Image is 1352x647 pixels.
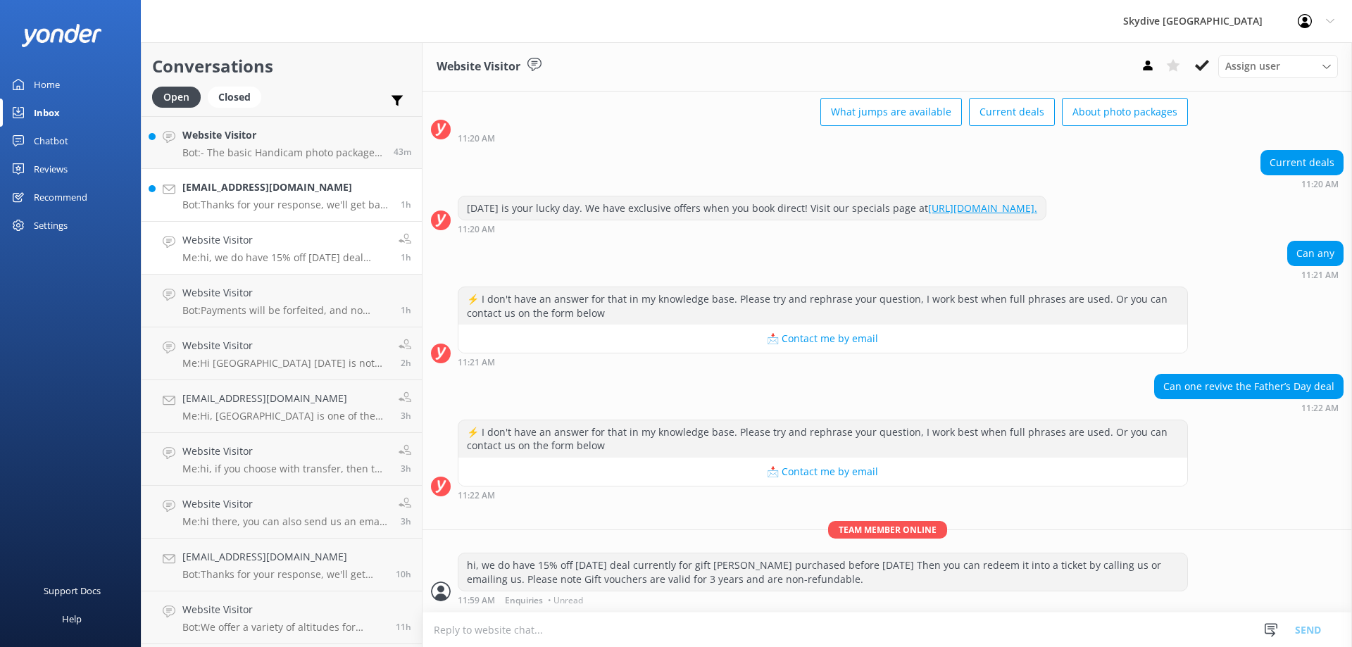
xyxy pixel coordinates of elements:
[458,225,495,234] strong: 11:20 AM
[21,24,102,47] img: yonder-white-logo.png
[182,410,388,422] p: Me: Hi, [GEOGRAPHIC_DATA] is one of the pick up location in [GEOGRAPHIC_DATA] area, we do offer f...
[1301,404,1339,413] strong: 11:22 AM
[458,491,495,500] strong: 11:22 AM
[34,183,87,211] div: Recommend
[142,327,422,380] a: Website VisitorMe:Hi [GEOGRAPHIC_DATA] [DATE] is not doing Skydive [DATE] due to bad weather.2h
[458,358,495,367] strong: 11:21 AM
[152,53,411,80] h2: Conversations
[401,304,411,316] span: Aug 28 2025 11:49am (UTC +10:00) Australia/Brisbane
[182,391,388,406] h4: [EMAIL_ADDRESS][DOMAIN_NAME]
[182,602,385,617] h4: Website Visitor
[182,146,383,159] p: Bot: - The basic Handicam photo package costs $129 per person and includes photos of your entire ...
[458,357,1188,367] div: Aug 28 2025 11:21am (UTC +10:00) Australia/Brisbane
[458,287,1187,325] div: ⚡ I don't have an answer for that in my knowledge base. Please try and rephrase your question, I ...
[820,98,962,126] button: What jumps are available
[458,553,1187,591] div: hi, we do have 15% off [DATE] deal currently for gift [PERSON_NAME] purchased before [DATE] Then ...
[396,568,411,580] span: Aug 28 2025 03:32am (UTC +10:00) Australia/Brisbane
[458,420,1187,458] div: ⚡ I don't have an answer for that in my knowledge base. Please try and rephrase your question, I ...
[458,196,1046,220] div: [DATE] is your lucky day. We have exclusive offers when you book direct! Visit our specials page at
[1218,55,1338,77] div: Assign User
[152,89,208,104] a: Open
[969,98,1055,126] button: Current deals
[182,444,388,459] h4: Website Visitor
[182,357,388,370] p: Me: Hi [GEOGRAPHIC_DATA] [DATE] is not doing Skydive [DATE] due to bad weather.
[142,591,422,644] a: Website VisitorBot:We offer a variety of altitudes for skydiving, with all dropzones providing ju...
[394,146,411,158] span: Aug 28 2025 01:04pm (UTC +10:00) Australia/Brisbane
[182,621,385,634] p: Bot: We offer a variety of altitudes for skydiving, with all dropzones providing jumps up to 15,0...
[152,87,201,108] div: Open
[458,595,1188,605] div: Aug 28 2025 11:59am (UTC +10:00) Australia/Brisbane
[396,621,411,633] span: Aug 28 2025 02:39am (UTC +10:00) Australia/Brisbane
[1155,375,1343,398] div: Can one revive the Father’s Day deal
[182,180,390,195] h4: [EMAIL_ADDRESS][DOMAIN_NAME]
[182,232,388,248] h4: Website Visitor
[182,463,388,475] p: Me: hi, if you choose with transfer, then the time you choose will be a pick up time. So just be ...
[458,458,1187,486] button: 📩 Contact me by email
[34,211,68,239] div: Settings
[182,285,390,301] h4: Website Visitor
[142,380,422,433] a: [EMAIL_ADDRESS][DOMAIN_NAME]Me:Hi, [GEOGRAPHIC_DATA] is one of the pick up location in [GEOGRAPHI...
[182,251,388,264] p: Me: hi, we do have 15% off [DATE] deal currently for gift [PERSON_NAME] purchased before [DATE] T...
[182,568,385,581] p: Bot: Thanks for your response, we'll get back to you as soon as we can during opening hours.
[142,433,422,486] a: Website VisitorMe:hi, if you choose with transfer, then the time you choose will be a pick up tim...
[401,515,411,527] span: Aug 28 2025 10:43am (UTC +10:00) Australia/Brisbane
[458,325,1187,353] button: 📩 Contact me by email
[1301,271,1339,279] strong: 11:21 AM
[182,496,388,512] h4: Website Visitor
[458,490,1188,500] div: Aug 28 2025 11:22am (UTC +10:00) Australia/Brisbane
[1287,270,1344,279] div: Aug 28 2025 11:21am (UTC +10:00) Australia/Brisbane
[505,596,543,605] span: Enquiries
[34,99,60,127] div: Inbox
[62,605,82,633] div: Help
[44,577,101,605] div: Support Docs
[401,357,411,369] span: Aug 28 2025 10:56am (UTC +10:00) Australia/Brisbane
[34,155,68,183] div: Reviews
[34,127,68,155] div: Chatbot
[142,539,422,591] a: [EMAIL_ADDRESS][DOMAIN_NAME]Bot:Thanks for your response, we'll get back to you as soon as we can...
[1260,179,1344,189] div: Aug 28 2025 11:20am (UTC +10:00) Australia/Brisbane
[142,486,422,539] a: Website VisitorMe:hi there, you can also send us an email to redeem your gift voucher into a tick...
[142,222,422,275] a: Website VisitorMe:hi, we do have 15% off [DATE] deal currently for gift [PERSON_NAME] purchased b...
[1288,241,1343,265] div: Can any
[208,87,261,108] div: Closed
[182,199,390,211] p: Bot: Thanks for your response, we'll get back to you as soon as we can during opening hours.
[401,199,411,211] span: Aug 28 2025 12:26pm (UTC +10:00) Australia/Brisbane
[182,127,383,143] h4: Website Visitor
[1062,98,1188,126] button: About photo packages
[182,304,390,317] p: Bot: Payments will be forfeited, and no refunds will be given to a customer who fails to go throu...
[458,134,495,143] strong: 11:20 AM
[401,251,411,263] span: Aug 28 2025 11:59am (UTC +10:00) Australia/Brisbane
[182,549,385,565] h4: [EMAIL_ADDRESS][DOMAIN_NAME]
[142,116,422,169] a: Website VisitorBot:- The basic Handicam photo package costs $129 per person and includes photos o...
[182,338,388,353] h4: Website Visitor
[401,463,411,475] span: Aug 28 2025 10:44am (UTC +10:00) Australia/Brisbane
[142,275,422,327] a: Website VisitorBot:Payments will be forfeited, and no refunds will be given to a customer who fai...
[458,224,1046,234] div: Aug 28 2025 11:20am (UTC +10:00) Australia/Brisbane
[828,521,947,539] span: Team member online
[208,89,268,104] a: Closed
[1261,151,1343,175] div: Current deals
[458,596,495,605] strong: 11:59 AM
[1225,58,1280,74] span: Assign user
[142,169,422,222] a: [EMAIL_ADDRESS][DOMAIN_NAME]Bot:Thanks for your response, we'll get back to you as soon as we can...
[548,596,583,605] span: • Unread
[1154,403,1344,413] div: Aug 28 2025 11:22am (UTC +10:00) Australia/Brisbane
[182,515,388,528] p: Me: hi there, you can also send us an email to redeem your gift voucher into a ticket, let us kno...
[34,70,60,99] div: Home
[928,201,1037,215] a: [URL][DOMAIN_NAME].
[1301,180,1339,189] strong: 11:20 AM
[437,58,520,76] h3: Website Visitor
[401,410,411,422] span: Aug 28 2025 10:45am (UTC +10:00) Australia/Brisbane
[458,133,1188,143] div: Aug 28 2025 11:20am (UTC +10:00) Australia/Brisbane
